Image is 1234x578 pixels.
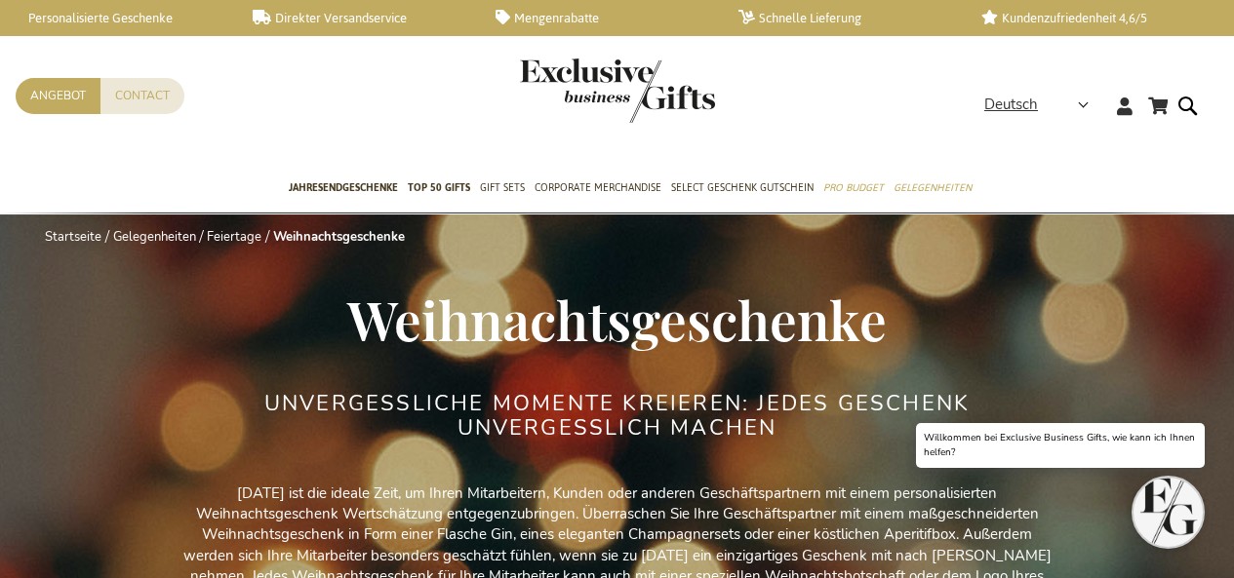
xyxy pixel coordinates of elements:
[253,10,464,26] a: Direkter Versandservice
[535,165,661,213] a: Corporate Merchandise
[496,10,707,26] a: Mengenrabatte
[520,58,617,123] a: store logo
[520,58,715,123] img: Exclusive Business gifts logo
[671,177,814,198] span: Select Geschenk Gutschein
[252,392,983,439] h2: UNVERGESSLICHE MOMENTE KREIEREN: JEDES GESCHENK UNVERGESSLICH MACHEN
[10,10,221,26] a: Personalisierte Geschenke
[981,10,1193,26] a: Kundenzufriedenheit 4,6/5
[16,78,100,114] a: Angebot
[738,10,950,26] a: Schnelle Lieferung
[671,165,814,213] a: Select Geschenk Gutschein
[113,228,196,246] a: Gelegenheiten
[273,228,405,246] strong: Weihnachtsgeschenke
[480,177,525,198] span: Gift Sets
[289,177,398,198] span: Jahresendgeschenke
[347,283,887,355] span: Weihnachtsgeschenke
[535,177,661,198] span: Corporate Merchandise
[894,165,972,213] a: Gelegenheiten
[823,165,884,213] a: Pro Budget
[100,78,184,114] a: Contact
[408,177,470,198] span: TOP 50 Gifts
[894,177,972,198] span: Gelegenheiten
[984,94,1038,116] span: Deutsch
[207,228,261,246] a: Feiertage
[408,165,470,213] a: TOP 50 Gifts
[823,177,884,198] span: Pro Budget
[289,165,398,213] a: Jahresendgeschenke
[480,165,525,213] a: Gift Sets
[45,228,101,246] a: Startseite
